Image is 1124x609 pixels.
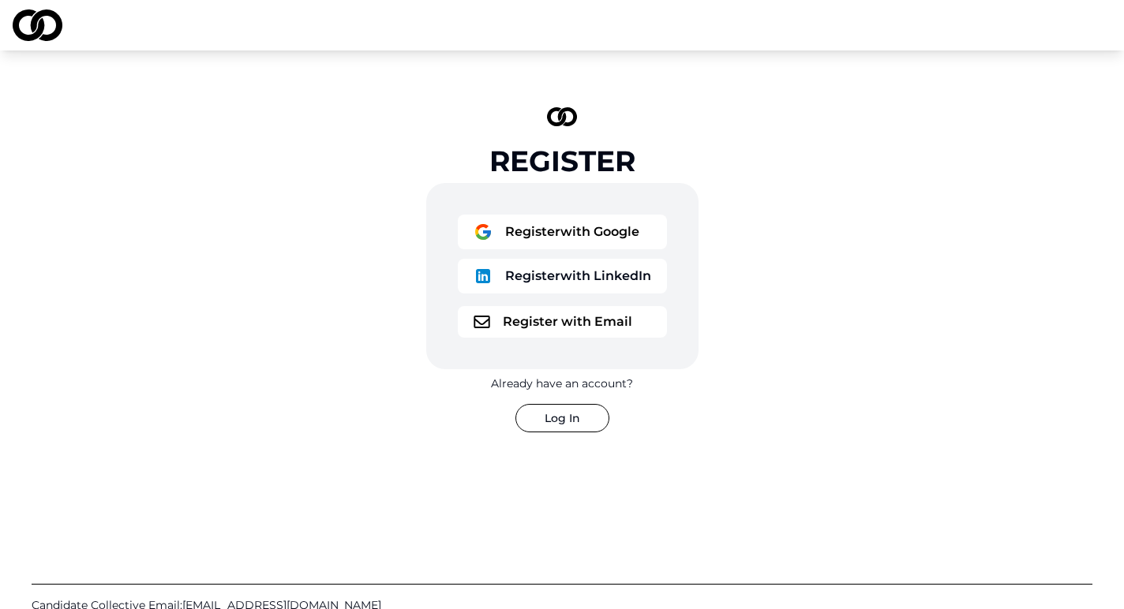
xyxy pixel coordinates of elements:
[474,222,493,241] img: logo
[458,259,667,293] button: logoRegisterwith LinkedIn
[547,107,577,126] img: logo
[13,9,62,41] img: logo
[489,145,635,177] div: Register
[491,375,633,391] div: Already have an account?
[458,215,667,249] button: logoRegisterwith Google
[458,306,667,338] button: logoRegister with Email
[474,267,493,286] img: logo
[515,404,609,432] button: Log In
[474,316,490,328] img: logo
